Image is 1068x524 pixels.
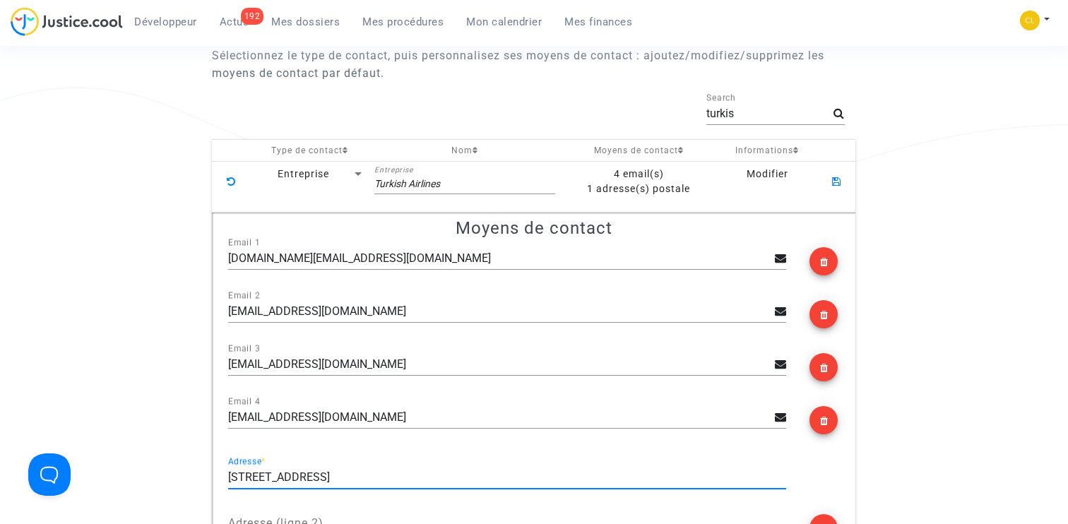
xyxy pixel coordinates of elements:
[260,11,351,32] a: Mes dossiers
[208,11,261,32] a: 192Actus
[1020,11,1040,30] img: f0b917ab549025eb3af43f3c4438ad5d
[250,140,369,162] th: Type de contact
[564,16,632,28] span: Mes finances
[278,168,329,179] span: Entreprise
[362,16,444,28] span: Mes procédures
[241,8,264,25] div: 192
[220,16,249,28] span: Actus
[717,140,817,162] th: Informations
[28,453,71,496] iframe: Help Scout Beacon - Open
[565,181,713,196] div: 1 adresse(s) postale
[212,47,855,82] p: Sélectionnez le type de contact, puis personnalisez ses moyens de contact : ajoutez/modifiez/supp...
[369,140,560,162] th: Nom
[560,140,718,162] th: Moyens de contact
[351,11,455,32] a: Mes procédures
[455,11,553,32] a: Mon calendrier
[553,11,643,32] a: Mes finances
[565,167,713,181] div: 4 email(s)
[466,16,542,28] span: Mon calendrier
[123,11,208,32] a: Développeur
[11,7,123,36] img: jc-logo.svg
[271,16,340,28] span: Mes dossiers
[228,218,839,239] h3: Moyens de contact
[134,16,197,28] span: Développeur
[747,168,788,179] span: Modifier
